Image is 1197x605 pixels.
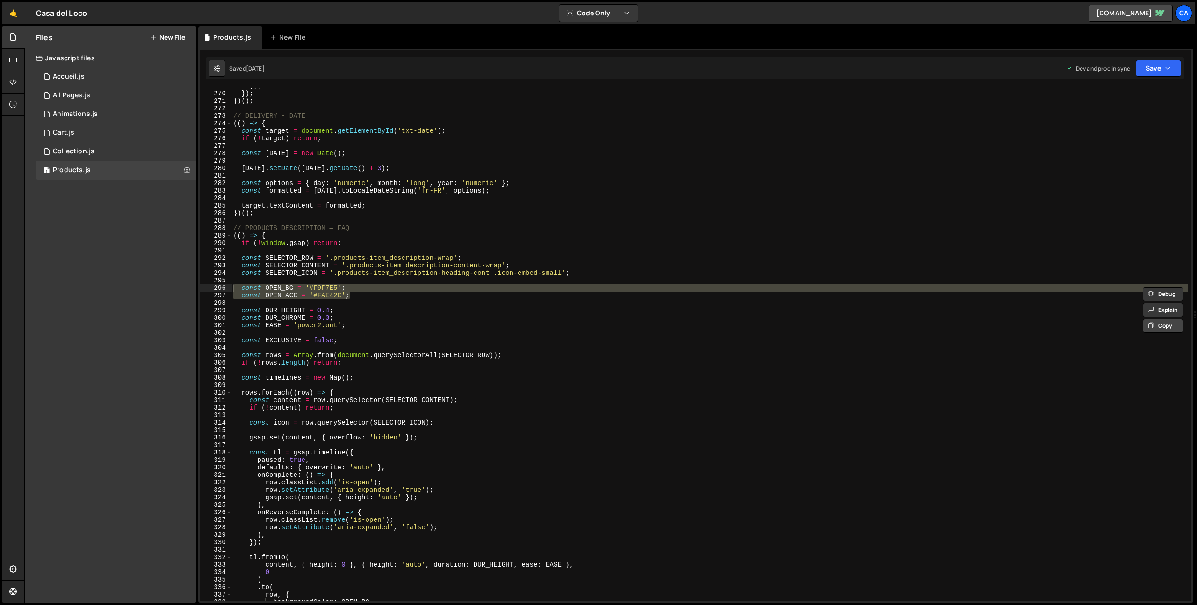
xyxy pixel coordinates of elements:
[200,180,232,187] div: 282
[200,479,232,486] div: 322
[1143,287,1183,301] button: Debug
[200,471,232,479] div: 321
[270,33,309,42] div: New File
[200,150,232,157] div: 278
[1175,5,1192,22] a: Ca
[53,129,74,137] div: Cart.js
[200,105,232,112] div: 272
[200,449,232,456] div: 318
[200,314,232,322] div: 300
[200,419,232,426] div: 314
[36,123,196,142] div: 16791/46588.js
[200,127,232,135] div: 275
[200,284,232,292] div: 296
[200,426,232,434] div: 315
[200,90,232,97] div: 270
[200,464,232,471] div: 320
[200,539,232,546] div: 330
[1143,319,1183,333] button: Copy
[53,166,91,174] div: Products.js
[200,202,232,209] div: 285
[36,7,87,19] div: Casa del Loco
[213,33,251,42] div: Products.js
[53,91,90,100] div: All Pages.js
[200,157,232,165] div: 279
[200,524,232,531] div: 328
[200,494,232,501] div: 324
[200,352,232,359] div: 305
[200,232,232,239] div: 289
[559,5,638,22] button: Code Only
[200,337,232,344] div: 303
[200,187,232,194] div: 283
[200,456,232,464] div: 319
[200,307,232,314] div: 299
[200,329,232,337] div: 302
[200,509,232,516] div: 326
[200,217,232,224] div: 287
[200,546,232,554] div: 331
[200,344,232,352] div: 304
[200,591,232,598] div: 337
[200,404,232,411] div: 312
[200,583,232,591] div: 336
[200,224,232,232] div: 288
[200,172,232,180] div: 281
[1143,303,1183,317] button: Explain
[200,165,232,172] div: 280
[53,72,85,81] div: Accueil.js
[246,65,265,72] div: [DATE]
[2,2,25,24] a: 🤙
[36,161,196,180] div: 16791/46302.js
[200,135,232,142] div: 276
[200,292,232,299] div: 297
[36,105,196,123] div: 16791/46000.js
[200,486,232,494] div: 323
[36,142,196,161] div: 16791/46116.js
[200,367,232,374] div: 307
[200,411,232,419] div: 313
[53,110,98,118] div: Animations.js
[200,501,232,509] div: 325
[200,516,232,524] div: 327
[200,359,232,367] div: 306
[1136,60,1181,77] button: Save
[53,147,94,156] div: Collection.js
[25,49,196,67] div: Javascript files
[36,67,196,86] div: 16791/45941.js
[200,434,232,441] div: 316
[200,299,232,307] div: 298
[200,112,232,120] div: 273
[200,262,232,269] div: 293
[36,86,196,105] div: 16791/45882.js
[200,277,232,284] div: 295
[200,374,232,382] div: 308
[44,167,50,175] span: 1
[1067,65,1130,72] div: Dev and prod in sync
[200,382,232,389] div: 309
[200,396,232,404] div: 311
[200,120,232,127] div: 274
[200,531,232,539] div: 329
[200,561,232,569] div: 333
[200,269,232,277] div: 294
[200,389,232,396] div: 310
[200,576,232,583] div: 335
[36,32,53,43] h2: Files
[150,34,185,41] button: New File
[200,142,232,150] div: 277
[200,441,232,449] div: 317
[200,97,232,105] div: 271
[200,554,232,561] div: 332
[200,239,232,247] div: 290
[200,247,232,254] div: 291
[200,569,232,576] div: 334
[200,194,232,202] div: 284
[1089,5,1173,22] a: [DOMAIN_NAME]
[229,65,265,72] div: Saved
[200,322,232,329] div: 301
[200,209,232,217] div: 286
[200,254,232,262] div: 292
